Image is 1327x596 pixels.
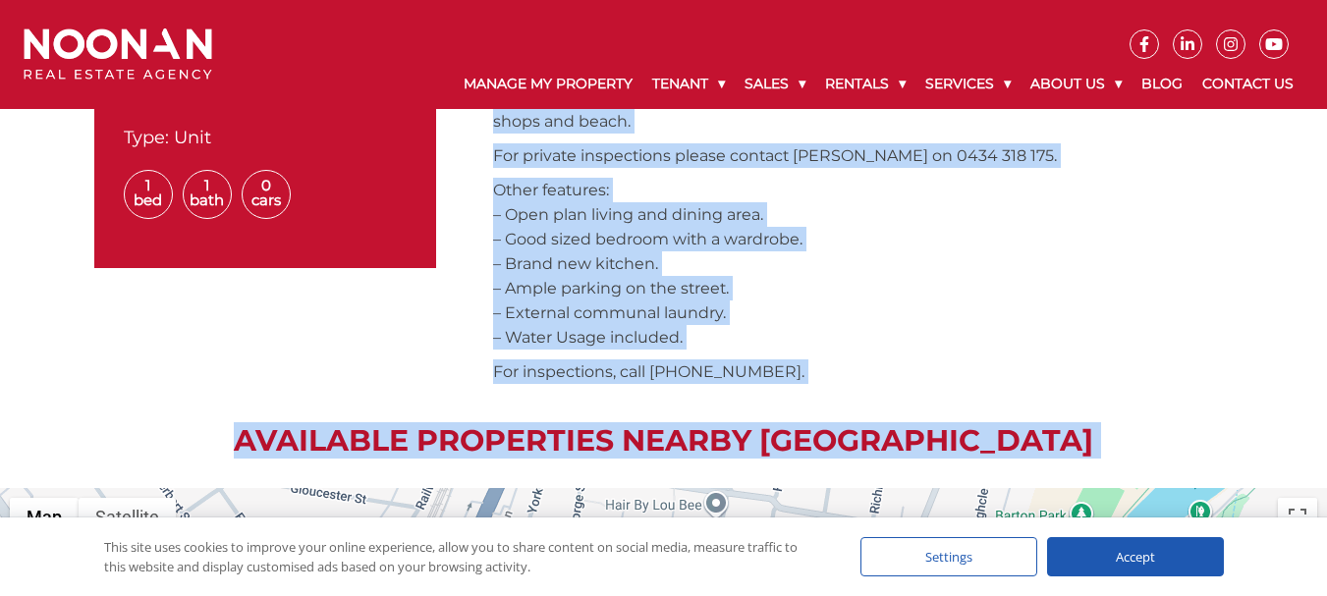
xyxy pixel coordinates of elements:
p: Other features: – Open plan living and dining area. – Good sized bedroom with a wardrobe. – Brand... [493,178,1234,350]
button: Toggle fullscreen view [1278,498,1317,537]
a: Tenant [642,59,735,109]
div: This site uses cookies to improve your online experience, allow you to share content on social me... [104,537,821,576]
span: 1 Bath [183,170,232,219]
p: For private inspections please contact [PERSON_NAME] on 0434 318 175. [493,143,1234,168]
div: Settings [860,537,1037,576]
span: 1 Bed [124,170,173,219]
a: Sales [735,59,815,109]
span: 0 Cars [242,170,291,219]
button: Show satellite imagery [79,498,176,537]
button: Show street map [10,498,79,537]
span: Type: [124,127,169,148]
p: For inspections, call [PHONE_NUMBER]. [493,359,1234,384]
a: Contact Us [1192,59,1303,109]
span: Unit [174,127,211,148]
a: About Us [1021,59,1132,109]
a: Manage My Property [454,59,642,109]
a: Blog [1132,59,1192,109]
div: Accept [1047,537,1224,576]
img: Noonan Real Estate Agency [24,28,212,81]
a: Services [915,59,1021,109]
a: Rentals [815,59,915,109]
